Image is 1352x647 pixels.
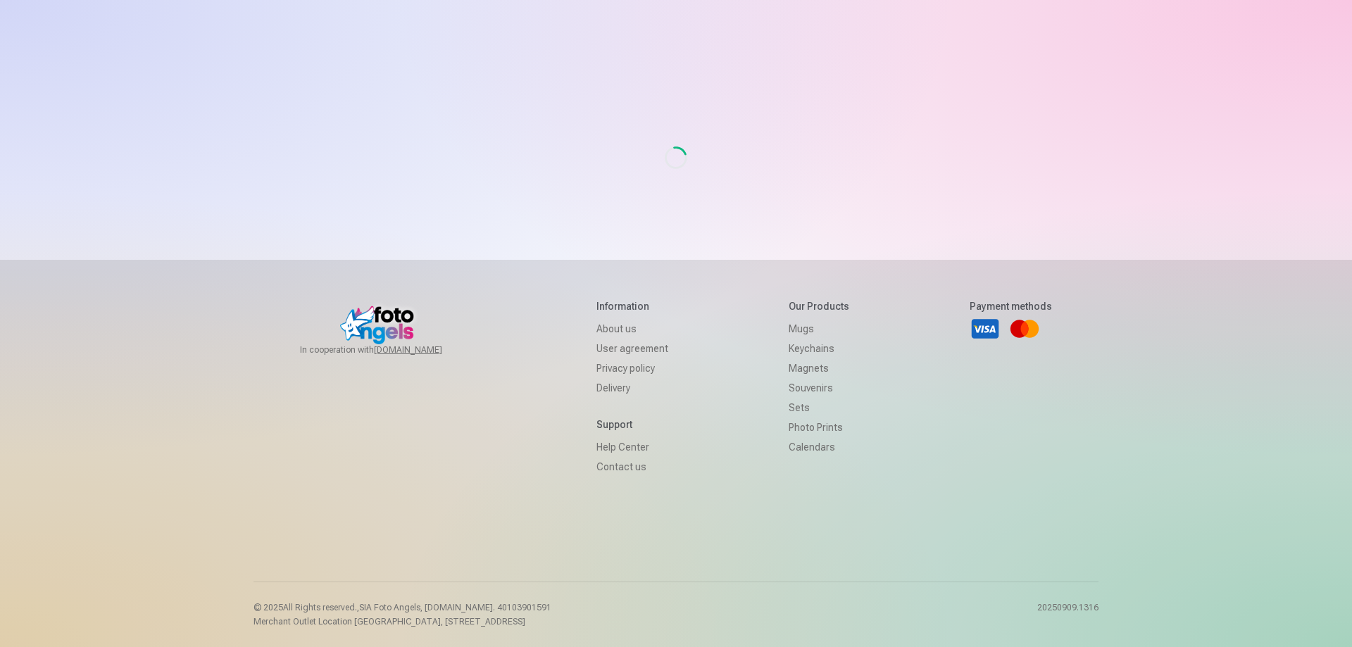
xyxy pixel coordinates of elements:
a: Visa [970,313,1001,344]
a: Photo prints [789,417,849,437]
a: Keychains [789,339,849,358]
a: Contact us [596,457,668,477]
a: [DOMAIN_NAME] [374,344,476,356]
p: Merchant Outlet Location [GEOGRAPHIC_DATA], [STREET_ADDRESS] [254,616,551,627]
a: Calendars [789,437,849,457]
a: User agreement [596,339,668,358]
p: © 2025 All Rights reserved. , [254,602,551,613]
span: SIA Foto Angels, [DOMAIN_NAME]. 40103901591 [359,603,551,613]
h5: Support [596,417,668,432]
span: In cooperation with [300,344,476,356]
h5: Information [596,299,668,313]
a: Help Center [596,437,668,457]
a: Souvenirs [789,378,849,398]
a: Sets [789,398,849,417]
a: Privacy policy [596,358,668,378]
h5: Our products [789,299,849,313]
p: 20250909.1316 [1037,602,1098,627]
a: About us [596,319,668,339]
a: Mugs [789,319,849,339]
h5: Payment methods [970,299,1052,313]
a: Mastercard [1009,313,1040,344]
a: Delivery [596,378,668,398]
a: Magnets [789,358,849,378]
